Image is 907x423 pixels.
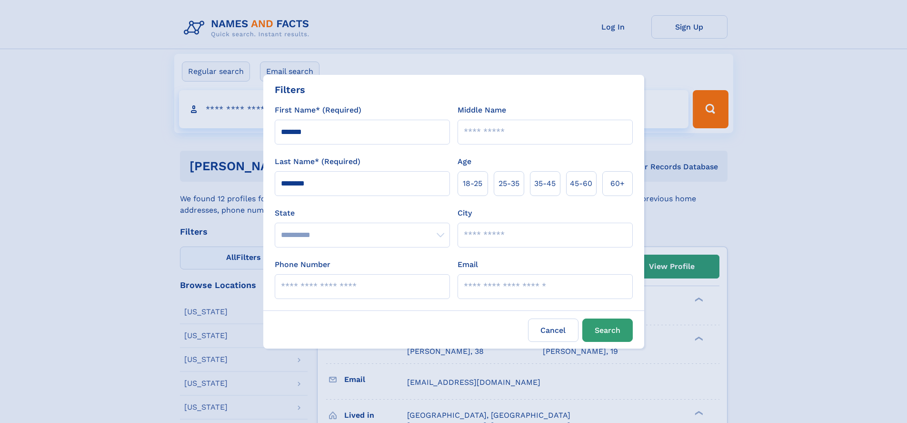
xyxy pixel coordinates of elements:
[458,104,506,116] label: Middle Name
[498,178,519,189] span: 25‑35
[275,207,450,219] label: State
[275,156,360,167] label: Last Name* (Required)
[570,178,592,189] span: 45‑60
[463,178,482,189] span: 18‑25
[458,207,472,219] label: City
[610,178,625,189] span: 60+
[275,83,305,97] div: Filters
[582,319,633,342] button: Search
[275,104,361,116] label: First Name* (Required)
[528,319,578,342] label: Cancel
[534,178,556,189] span: 35‑45
[275,259,330,270] label: Phone Number
[458,259,478,270] label: Email
[458,156,471,167] label: Age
